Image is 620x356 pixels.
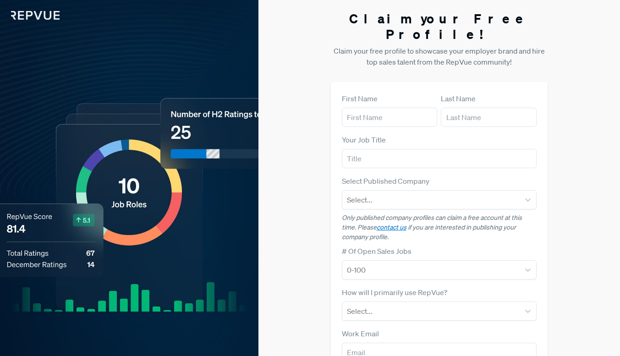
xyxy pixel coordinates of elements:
[441,93,476,104] label: Last Name
[342,213,537,242] p: Only published company profiles can claim a free account at this time. Please if you are interest...
[342,328,379,339] label: Work Email
[342,134,386,145] label: Your Job Title
[331,11,548,42] h3: Claim your Free Profile!
[342,287,447,298] label: How will I primarily use RepVue?
[342,93,378,104] label: First Name
[342,246,412,257] label: # Of Open Sales Jobs
[331,45,548,67] p: Claim your free profile to showcase your employer brand and hire top sales talent from the RepVue...
[441,108,537,127] input: Last Name
[342,108,438,127] input: First Name
[377,223,406,231] a: contact us
[342,175,429,186] label: Select Published Company
[342,149,537,168] input: Title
